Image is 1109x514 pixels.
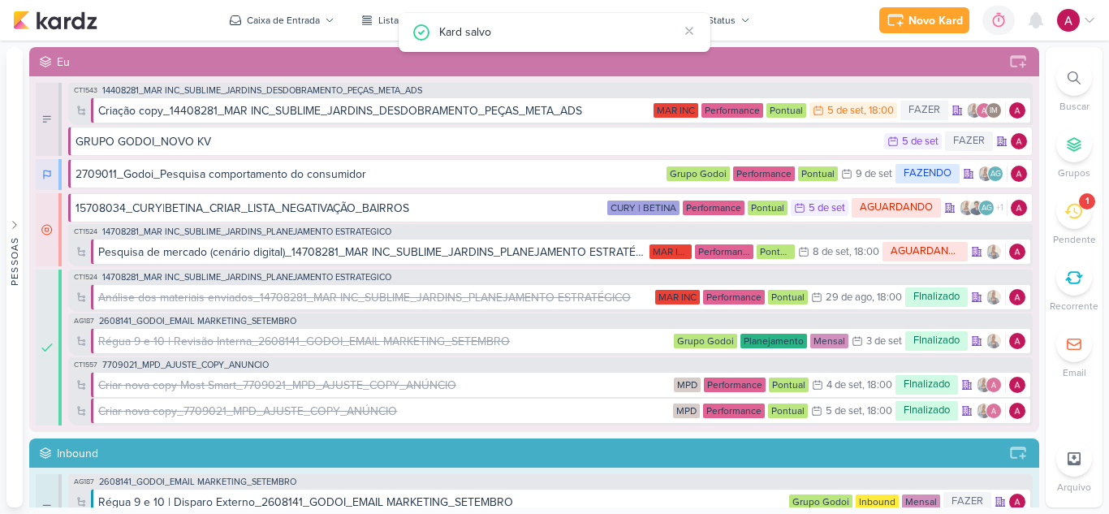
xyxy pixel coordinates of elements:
[76,166,366,183] div: 2709011_Godoi_Pesquisa comportamento do consumidor
[1046,60,1103,114] li: Ctrl + F
[98,494,786,511] div: Régua 9 e 10 | Disparo Externo_2608141_GODOI_EMAIL MARKETING_SETEMBRO
[768,290,808,305] div: Pontual
[959,200,975,216] img: Iara Santos
[655,290,700,305] div: MAR INC
[76,200,409,217] div: 15708034_CURY|BETINA_CRIAR_LISTA_NEGATIVAÇÃO_BAIRROS
[98,289,631,306] div: Análise dos materiais enviados_14708281_MAR INC_SUBLIME_JARDINS_PLANEJAMENTO ESTRATÉGICO
[683,201,744,215] div: Performance
[986,102,1002,119] div: Isabella Machado Guimarães
[6,47,23,508] button: Pessoas
[72,477,96,486] span: AG187
[849,247,879,257] div: , 18:00
[649,244,692,259] div: MAR INC
[986,244,1002,260] img: Iara Santos
[826,292,872,303] div: 29 de ago
[943,492,991,512] div: FAZER
[1009,494,1025,510] div: Responsável: Alessandra Gomes
[969,200,985,216] img: Levy Pessoa
[986,403,1002,419] img: Alessandra Gomes
[72,227,99,236] span: CT1524
[99,477,296,486] span: 2608141_GODOI_EMAIL MARKETING_SETEMBRO
[748,201,788,215] div: Pontual
[1009,244,1025,260] div: Responsável: Alessandra Gomes
[72,317,96,326] span: AG187
[98,403,397,420] div: Criar nova copy_7709021_MPD_AJUSTE_COPY_ANÚNCIO
[76,166,663,183] div: 2709011_Godoi_Pesquisa comportamento do consumidor
[862,380,892,391] div: , 18:00
[667,166,730,181] div: Grupo Godoi
[977,166,994,182] img: Iara Santos
[856,169,892,179] div: 9 de set
[905,331,968,351] div: FInalizado
[98,333,510,350] div: Régua 9 e 10 | Revisão Interna_2608141_GODOI_EMAIL MARKETING_SETEMBRO
[862,406,892,417] div: , 18:00
[674,378,701,392] div: MPD
[809,203,845,214] div: 5 de set
[1059,99,1090,114] p: Buscar
[1058,166,1090,180] p: Grupos
[810,334,848,348] div: Mensal
[866,336,902,347] div: 3 de set
[902,495,940,509] div: Mensal
[1063,365,1086,380] p: Email
[900,101,948,120] div: FAZER
[740,334,807,348] div: Planejamento
[99,317,296,326] span: 2608141_GODOI_EMAIL MARKETING_SETEMBRO
[57,445,1002,462] div: Inbound
[1011,133,1027,149] div: Responsável: Alessandra Gomes
[654,103,698,118] div: MAR INC
[607,201,680,215] div: CURY | BETINA
[57,54,1002,71] div: Eu
[966,102,1006,119] div: Colaboradores: Iara Santos, Alessandra Gomes, Isabella Machado Guimarães
[1085,195,1089,208] div: 1
[72,273,99,282] span: CT1524
[98,289,652,306] div: Análise dos materiais enviados_14708281_MAR INC_SUBLIME_JARDINS_PLANEJAMENTO ESTRATÉGICO
[1011,200,1027,216] div: Responsável: Alessandra Gomes
[98,403,670,420] div: Criar nova copy_7709021_MPD_AJUSTE_COPY_ANÚNCIO
[1011,166,1027,182] div: Responsável: Alessandra Gomes
[986,333,1006,349] div: Colaboradores: Iara Santos
[1057,9,1080,32] img: Alessandra Gomes
[986,377,1002,393] img: Alessandra Gomes
[1057,480,1091,495] p: Arquivo
[976,377,992,393] img: Iara Santos
[72,361,99,369] span: CT1557
[439,23,678,41] div: Kard salvo
[768,404,808,418] div: Pontual
[905,287,968,307] div: FInalizado
[1009,494,1025,510] img: Alessandra Gomes
[98,102,650,119] div: Criação copy_14408281_MAR INC_SUBLIME_JARDINS_DESDOBRAMENTO_PEÇAS_META_ADS
[1009,244,1025,260] img: Alessandra Gomes
[856,495,899,509] div: Inbound
[945,132,993,151] div: FAZER
[995,201,1003,214] span: +1
[882,242,968,261] div: AGUARDANDO
[76,200,604,217] div: 15708034_CURY|BETINA_CRIAR_LISTA_NEGATIVAÇÃO_BAIRROS
[757,244,795,259] div: Pontual
[76,133,211,150] div: GRUPO GODOI_NOVO KV
[76,133,881,150] div: GRUPO GODOI_NOVO KV
[895,401,958,421] div: FInalizado
[908,12,963,29] div: Novo Kard
[13,11,97,30] img: kardz.app
[102,273,391,282] span: 14708281_MAR INC_SUBLIME_JARDINS_PLANEJAMENTO ESTRATÉGICO
[36,270,62,425] div: FInalizado
[986,244,1006,260] div: Colaboradores: Iara Santos
[673,404,700,418] div: MPD
[977,166,1008,182] div: Colaboradores: Iara Santos, Aline Gimenez Graciano
[1009,377,1025,393] img: Alessandra Gomes
[798,166,838,181] div: Pontual
[959,200,1008,216] div: Colaboradores: Iara Santos, Levy Pessoa, Aline Gimenez Graciano, Alessandra Gomes
[102,86,422,95] span: 14408281_MAR INC_SUBLIME_JARDINS_DESDOBRAMENTO_PEÇAS_META_ADS
[895,375,958,395] div: FInalizado
[98,333,671,350] div: Régua 9 e 10 | Revisão Interna_2608141_GODOI_EMAIL MARKETING_SETEMBRO
[703,290,765,305] div: Performance
[102,361,269,369] span: 7709021_MPD_AJUSTE_COPY_ANÚNCIO
[769,378,809,392] div: Pontual
[976,377,1006,393] div: Colaboradores: Iara Santos, Alessandra Gomes
[1050,299,1098,313] p: Recorrente
[966,102,982,119] img: Iara Santos
[982,205,992,213] p: AG
[1009,403,1025,419] div: Responsável: Alessandra Gomes
[1011,133,1027,149] img: Alessandra Gomes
